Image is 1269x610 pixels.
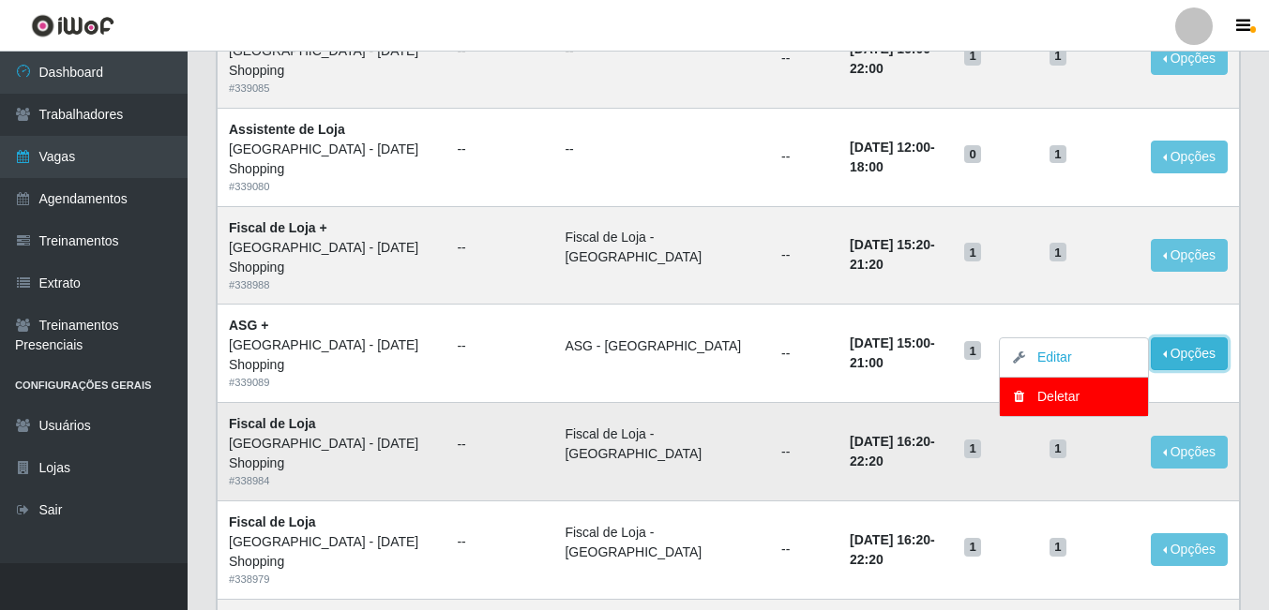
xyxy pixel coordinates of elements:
[229,220,327,235] strong: Fiscal de Loja +
[229,473,434,489] div: # 338984
[850,257,884,272] time: 21:20
[850,454,884,469] time: 22:20
[964,538,981,557] span: 1
[229,179,434,195] div: # 339080
[457,532,542,552] ul: --
[229,434,434,473] div: [GEOGRAPHIC_DATA] - [DATE] Shopping
[457,435,542,454] ul: --
[565,336,759,356] li: ASG - [GEOGRAPHIC_DATA]
[229,514,316,529] strong: Fiscal de Loja
[565,523,759,562] li: Fiscal de Loja - [GEOGRAPHIC_DATA]
[1050,243,1066,261] span: 1
[229,277,434,293] div: # 338988
[850,434,935,469] strong: -
[850,61,884,76] time: 22:00
[1151,239,1228,272] button: Opções
[850,532,930,547] time: [DATE] 16:20
[850,552,884,567] time: 22:20
[850,237,930,252] time: [DATE] 15:20
[229,335,434,375] div: [GEOGRAPHIC_DATA] - [DATE] Shopping
[1050,538,1066,557] span: 1
[1151,337,1228,370] button: Opções
[1151,533,1228,566] button: Opções
[229,532,434,572] div: [GEOGRAPHIC_DATA] - [DATE] Shopping
[770,206,838,305] td: --
[565,140,759,159] ul: --
[850,41,935,76] strong: -
[850,140,930,155] time: [DATE] 12:00
[565,228,759,267] li: Fiscal de Loja - [GEOGRAPHIC_DATA]
[770,305,838,403] td: --
[229,318,268,333] strong: ASG +
[457,238,542,258] ul: --
[964,341,981,360] span: 1
[565,424,759,464] li: Fiscal de Loja - [GEOGRAPHIC_DATA]
[850,434,930,449] time: [DATE] 16:20
[770,403,838,501] td: --
[229,238,434,277] div: [GEOGRAPHIC_DATA] - [DATE] Shopping
[964,47,981,66] span: 1
[31,14,114,37] img: CoreUI Logo
[850,532,935,567] strong: -
[850,159,884,174] time: 18:00
[850,237,935,272] strong: -
[229,375,434,391] div: # 339089
[229,41,434,81] div: [GEOGRAPHIC_DATA] - [DATE] Shopping
[770,9,838,108] td: --
[964,439,981,458] span: 1
[1050,47,1066,66] span: 1
[850,355,884,370] time: 21:00
[850,335,935,370] strong: -
[229,122,345,137] strong: Assistente de Loja
[964,145,981,164] span: 0
[770,108,838,206] td: --
[229,416,316,431] strong: Fiscal de Loja
[1151,141,1228,173] button: Opções
[1151,436,1228,469] button: Opções
[229,81,434,97] div: # 339085
[770,500,838,599] td: --
[229,140,434,179] div: [GEOGRAPHIC_DATA] - [DATE] Shopping
[229,572,434,588] div: # 338979
[457,336,542,356] ul: --
[850,335,930,350] time: [DATE] 15:00
[964,243,981,261] span: 1
[1050,439,1066,458] span: 1
[1050,145,1066,164] span: 1
[457,140,542,159] ul: --
[850,41,930,56] time: [DATE] 16:00
[1019,387,1129,407] div: Deletar
[1019,350,1072,365] a: Editar
[1151,42,1228,75] button: Opções
[850,140,935,174] strong: -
